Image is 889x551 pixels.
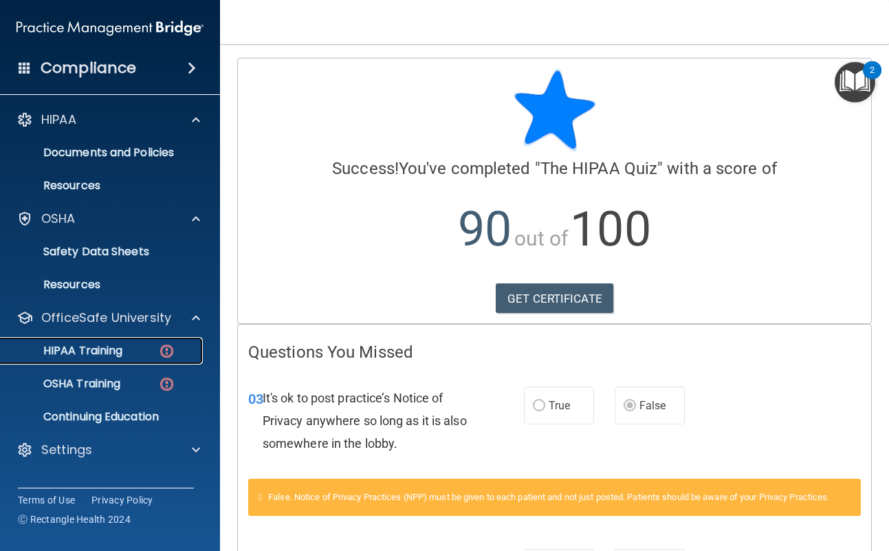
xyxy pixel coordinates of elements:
a: OSHA [17,210,200,227]
a: GET CERTIFICATE [496,283,613,314]
iframe: Drift Widget Chat Controller [820,456,872,508]
p: Resources [9,278,197,292]
img: blue-star-rounded.9d042014.png [514,69,596,151]
p: OSHA Training [9,377,120,391]
p: OSHA [41,210,76,227]
p: Continuing Education [9,410,197,424]
a: Settings [17,442,200,458]
span: False. Notice of Privacy Practices (NPP) must be given to each patient and not just posted. Patie... [268,492,829,502]
p: Resources [9,179,197,193]
p: HIPAA [41,111,76,128]
button: Open Resource Center, 2 new notifications [835,62,875,102]
p: Safety Data Sheets [9,245,197,259]
span: Ⓒ Rectangle Health 2024 [18,512,131,526]
a: Terms of Use [18,493,75,507]
p: HIPAA Training [9,344,122,358]
span: Success! [332,159,399,178]
span: 90 [458,201,512,257]
div: 2 [870,70,875,88]
span: The HIPAA Quiz [540,159,657,178]
img: danger-circle.6113f641.png [158,376,175,393]
img: danger-circle.6113f641.png [158,343,175,360]
span: True [549,399,570,412]
h4: Compliance [41,58,136,78]
p: Documents and Policies [9,146,197,160]
input: False [624,401,636,411]
span: It's ok to post practice’s Notice of Privacy anywhere so long as it is also somewhere in the lobby. [263,391,467,451]
a: OfficeSafe University [17,310,200,326]
span: 03 [248,391,263,407]
input: True [533,401,545,411]
img: PMB logo [17,14,204,42]
span: out of [514,226,569,250]
h4: You've completed " " with a score of [248,160,861,177]
p: Settings [41,442,92,458]
p: OfficeSafe University [41,310,171,326]
a: HIPAA [17,111,200,128]
span: False [639,399,666,412]
h4: Questions You Missed [248,343,861,361]
a: Privacy Policy [91,493,153,507]
span: 100 [570,201,650,257]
